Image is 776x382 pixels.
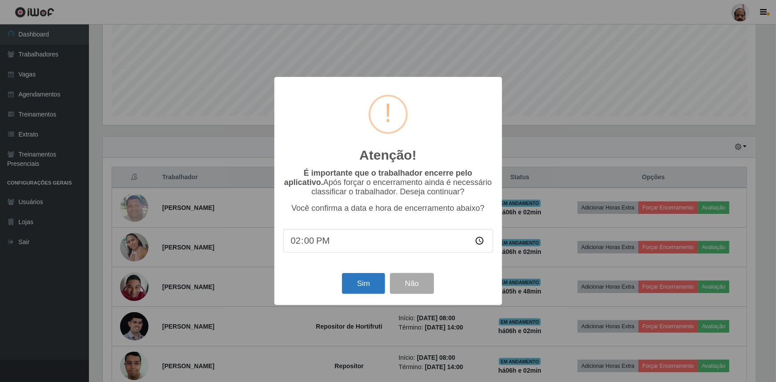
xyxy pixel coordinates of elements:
button: Sim [342,273,385,294]
h2: Atenção! [359,147,416,163]
button: Não [390,273,434,294]
b: É importante que o trabalhador encerre pelo aplicativo. [284,169,472,187]
p: Você confirma a data e hora de encerramento abaixo? [283,204,493,213]
p: Após forçar o encerramento ainda é necessário classificar o trabalhador. Deseja continuar? [283,169,493,197]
